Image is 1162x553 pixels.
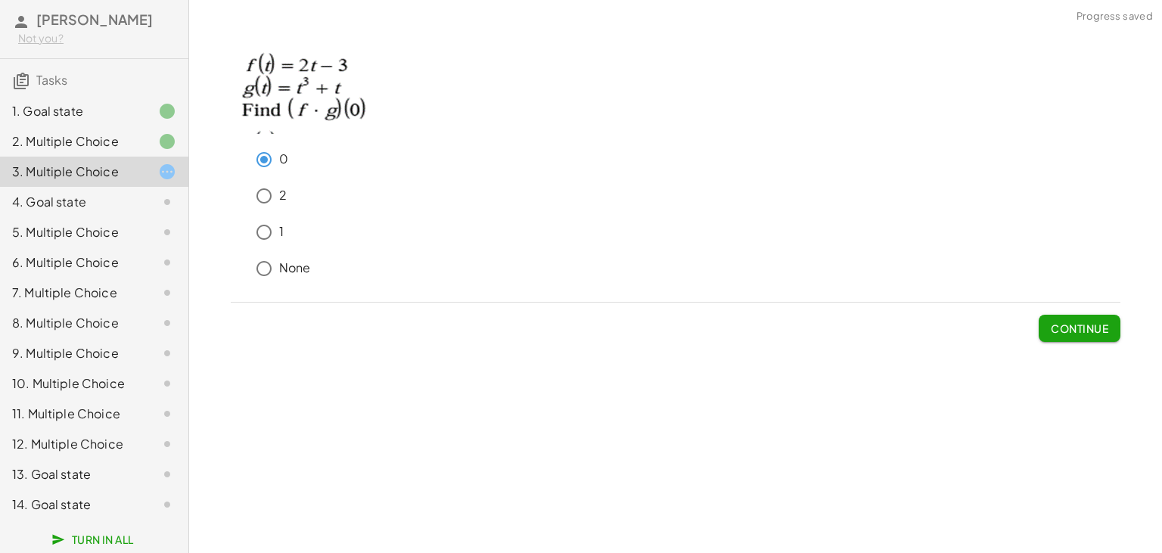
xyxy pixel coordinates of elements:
[158,132,176,151] i: Task finished.
[12,465,134,483] div: 13. Goal state
[158,163,176,181] i: Task started.
[158,102,176,120] i: Task finished.
[279,259,311,277] p: None
[231,28,377,134] img: d08ff031e2fd814177b47f2832c35bef70129d6e3a1d31e0af00a1808aa15ec9.png
[279,187,287,204] p: 2
[12,314,134,332] div: 8. Multiple Choice
[12,223,134,241] div: 5. Multiple Choice
[12,193,134,211] div: 4. Goal state
[36,11,153,28] span: [PERSON_NAME]
[54,533,134,546] span: Turn In All
[12,435,134,453] div: 12. Multiple Choice
[1051,322,1108,335] span: Continue
[12,284,134,302] div: 7. Multiple Choice
[12,374,134,393] div: 10. Multiple Choice
[12,344,134,362] div: 9. Multiple Choice
[1039,315,1120,342] button: Continue
[18,31,176,46] div: Not you?
[158,374,176,393] i: Task not started.
[12,253,134,272] div: 6. Multiple Choice
[12,496,134,514] div: 14. Goal state
[158,405,176,423] i: Task not started.
[158,253,176,272] i: Task not started.
[12,132,134,151] div: 2. Multiple Choice
[158,465,176,483] i: Task not started.
[42,526,146,553] button: Turn In All
[36,72,67,88] span: Tasks
[158,284,176,302] i: Task not started.
[1077,9,1153,24] span: Progress saved
[158,223,176,241] i: Task not started.
[279,223,284,241] p: 1
[158,314,176,332] i: Task not started.
[158,435,176,453] i: Task not started.
[12,102,134,120] div: 1. Goal state
[279,151,288,168] p: 0
[12,405,134,423] div: 11. Multiple Choice
[158,496,176,514] i: Task not started.
[158,344,176,362] i: Task not started.
[158,193,176,211] i: Task not started.
[12,163,134,181] div: 3. Multiple Choice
